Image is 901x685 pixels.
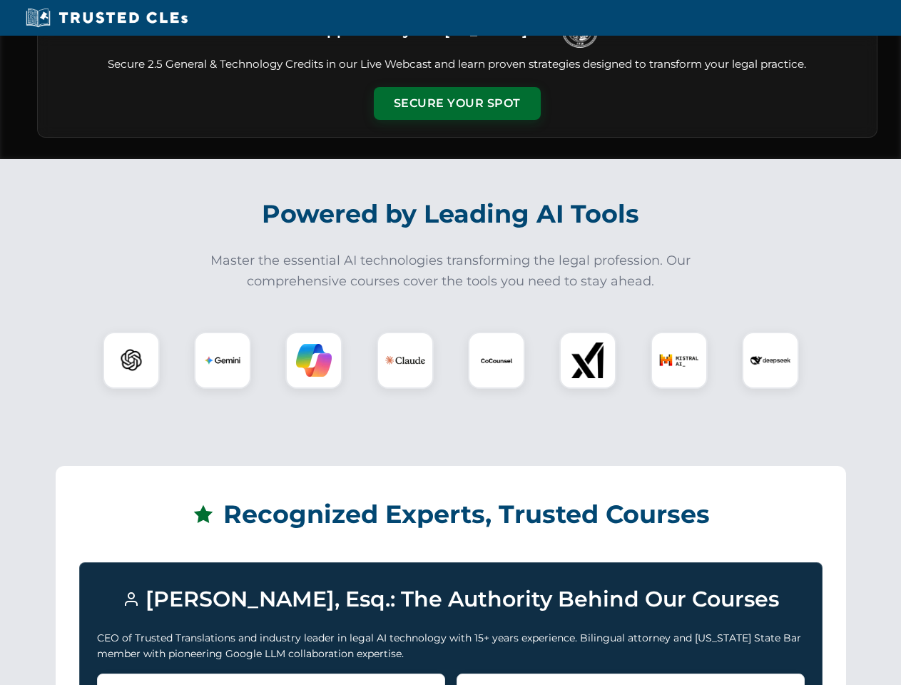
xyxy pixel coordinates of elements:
[56,189,846,239] h2: Powered by Leading AI Tools
[479,342,514,378] img: CoCounsel Logo
[55,56,860,73] p: Secure 2.5 General & Technology Credits in our Live Webcast and learn proven strategies designed ...
[21,7,192,29] img: Trusted CLEs
[285,332,342,389] div: Copilot
[651,332,708,389] div: Mistral AI
[194,332,251,389] div: Gemini
[97,580,805,619] h3: [PERSON_NAME], Esq.: The Authority Behind Our Courses
[742,332,799,389] div: DeepSeek
[111,340,152,381] img: ChatGPT Logo
[205,342,240,378] img: Gemini Logo
[201,250,701,292] p: Master the essential AI technologies transforming the legal profession. Our comprehensive courses...
[559,332,616,389] div: xAI
[97,630,805,662] p: CEO of Trusted Translations and industry leader in legal AI technology with 15+ years experience....
[570,342,606,378] img: xAI Logo
[468,332,525,389] div: CoCounsel
[103,332,160,389] div: ChatGPT
[374,87,541,120] button: Secure Your Spot
[750,340,790,380] img: DeepSeek Logo
[79,489,823,539] h2: Recognized Experts, Trusted Courses
[296,342,332,378] img: Copilot Logo
[377,332,434,389] div: Claude
[659,340,699,380] img: Mistral AI Logo
[385,340,425,380] img: Claude Logo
